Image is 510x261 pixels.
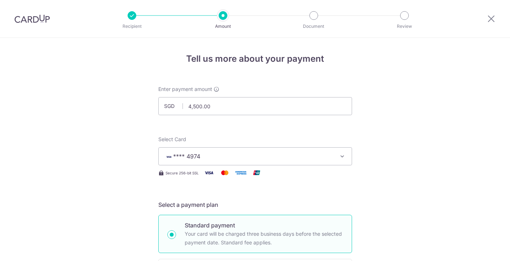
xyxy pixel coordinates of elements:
[185,230,343,247] p: Your card will be charged three business days before the selected payment date. Standard fee appl...
[105,23,159,30] p: Recipient
[158,200,352,209] h5: Select a payment plan
[14,14,50,23] img: CardUp
[158,136,186,142] span: translation missing: en.payables.payment_networks.credit_card.summary.labels.select_card
[202,168,216,177] img: Visa
[287,23,340,30] p: Document
[185,221,343,230] p: Standard payment
[164,103,183,110] span: SGD
[249,168,264,177] img: Union Pay
[378,23,431,30] p: Review
[233,168,248,177] img: American Express
[164,154,173,159] img: VISA
[158,97,352,115] input: 0.00
[218,168,232,177] img: Mastercard
[463,239,503,257] iframe: Opens a widget where you can find more information
[158,86,212,93] span: Enter payment amount
[166,170,199,176] span: Secure 256-bit SSL
[158,52,352,65] h4: Tell us more about your payment
[196,23,250,30] p: Amount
